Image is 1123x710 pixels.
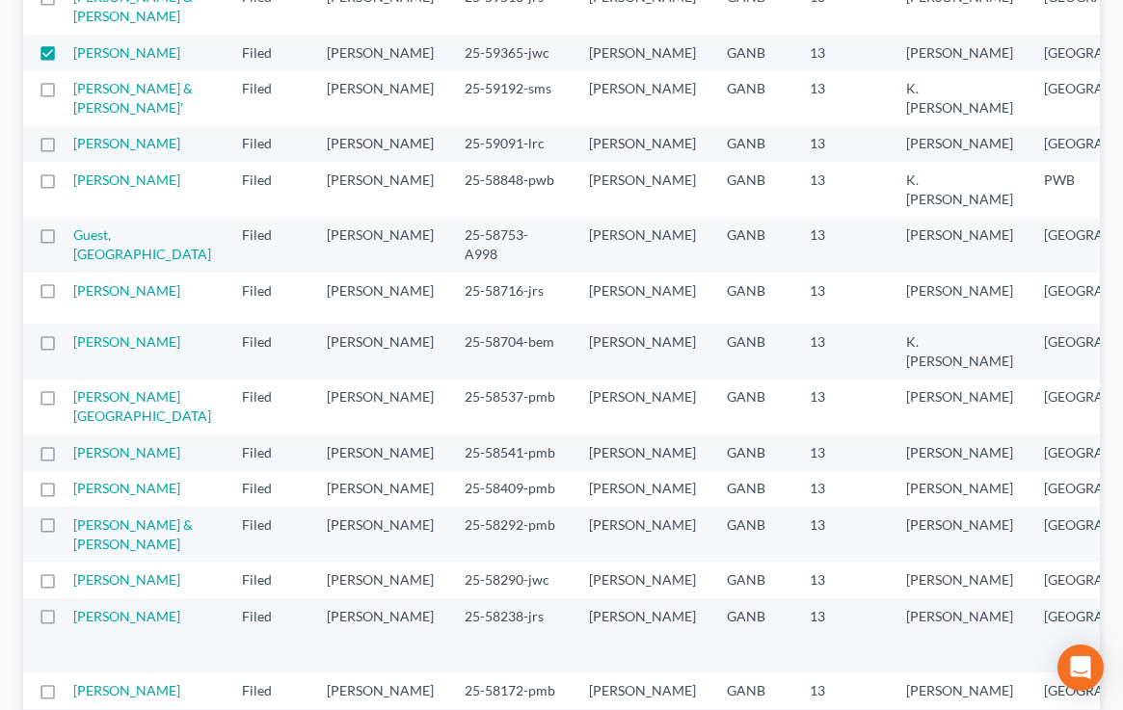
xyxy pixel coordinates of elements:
td: 25-58292-pmb [449,507,574,562]
td: [PERSON_NAME] [891,434,1029,470]
td: 25-58541-pmb [449,434,574,470]
td: Filed [227,126,311,162]
td: 25-58716-jrs [449,273,574,324]
a: [PERSON_NAME] & [PERSON_NAME]' [73,80,193,116]
td: Filed [227,507,311,562]
td: 13 [794,380,891,434]
td: Filed [227,162,311,217]
td: [PERSON_NAME] [574,126,711,162]
td: Filed [227,70,311,125]
a: [PERSON_NAME] [73,44,180,61]
a: [PERSON_NAME] [73,480,180,496]
a: Guest, [GEOGRAPHIC_DATA] [73,226,211,262]
a: [PERSON_NAME] [73,682,180,698]
td: 13 [794,324,891,379]
a: [PERSON_NAME][GEOGRAPHIC_DATA] [73,388,211,424]
div: Open Intercom Messenger [1057,644,1104,691]
td: 13 [794,598,891,672]
td: [PERSON_NAME] [574,507,711,562]
td: [PERSON_NAME] [574,324,711,379]
a: [PERSON_NAME] [73,444,180,460]
td: [PERSON_NAME] [574,598,711,672]
td: [PERSON_NAME] [311,162,449,217]
td: 25-59091-lrc [449,126,574,162]
td: [PERSON_NAME] [891,218,1029,273]
td: 13 [794,507,891,562]
td: K. [PERSON_NAME] [891,324,1029,379]
td: [PERSON_NAME] [574,218,711,273]
td: 25-58704-bem [449,324,574,379]
td: [PERSON_NAME] [311,598,449,672]
td: Filed [227,35,311,70]
td: GANB [711,273,794,324]
td: [PERSON_NAME] [574,672,711,708]
td: Filed [227,273,311,324]
td: GANB [711,35,794,70]
td: [PERSON_NAME] [891,380,1029,434]
td: GANB [711,70,794,125]
td: 13 [794,434,891,470]
td: 13 [794,218,891,273]
td: [PERSON_NAME] [574,162,711,217]
td: 25-59365-jwc [449,35,574,70]
td: 13 [794,126,891,162]
td: [PERSON_NAME] [574,35,711,70]
td: Filed [227,380,311,434]
td: 13 [794,162,891,217]
td: GANB [711,562,794,597]
a: [PERSON_NAME] [73,171,180,188]
td: 13 [794,70,891,125]
td: [PERSON_NAME] [891,126,1029,162]
td: 13 [794,471,891,507]
td: [PERSON_NAME] [311,35,449,70]
td: 25-58290-jwc [449,562,574,597]
td: [PERSON_NAME] [311,380,449,434]
a: [PERSON_NAME] & [PERSON_NAME] [73,516,193,552]
td: Filed [227,562,311,597]
td: 25-58753-A998 [449,218,574,273]
td: Filed [227,598,311,672]
td: [PERSON_NAME] [891,672,1029,708]
a: [PERSON_NAME] [73,571,180,588]
td: GANB [711,380,794,434]
td: GANB [711,162,794,217]
td: [PERSON_NAME] [311,434,449,470]
a: [PERSON_NAME] [73,608,180,624]
td: K. [PERSON_NAME] [891,70,1029,125]
td: 25-59192-sms [449,70,574,125]
td: Filed [227,324,311,379]
td: [PERSON_NAME] [311,218,449,273]
a: [PERSON_NAME] [73,333,180,350]
td: GANB [711,324,794,379]
td: 25-58172-pmb [449,672,574,708]
td: [PERSON_NAME] [574,380,711,434]
a: [PERSON_NAME] [73,282,180,299]
td: Filed [227,218,311,273]
td: [PERSON_NAME] [311,672,449,708]
td: Filed [227,672,311,708]
td: [PERSON_NAME] [574,562,711,597]
td: 13 [794,672,891,708]
td: Filed [227,434,311,470]
td: 13 [794,35,891,70]
td: [PERSON_NAME] [311,273,449,324]
td: 25-58537-pmb [449,380,574,434]
td: [PERSON_NAME] [311,507,449,562]
td: [PERSON_NAME] [574,70,711,125]
td: [PERSON_NAME] [891,598,1029,672]
td: [PERSON_NAME] [891,471,1029,507]
td: 25-58848-pwb [449,162,574,217]
td: [PERSON_NAME] [891,562,1029,597]
td: [PERSON_NAME] [574,471,711,507]
td: 13 [794,562,891,597]
td: 25-58409-pmb [449,471,574,507]
td: GANB [711,434,794,470]
td: 25-58238-jrs [449,598,574,672]
td: [PERSON_NAME] [891,273,1029,324]
td: GANB [711,672,794,708]
td: GANB [711,507,794,562]
td: [PERSON_NAME] [311,324,449,379]
td: [PERSON_NAME] [891,35,1029,70]
td: GANB [711,218,794,273]
td: [PERSON_NAME] [311,70,449,125]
